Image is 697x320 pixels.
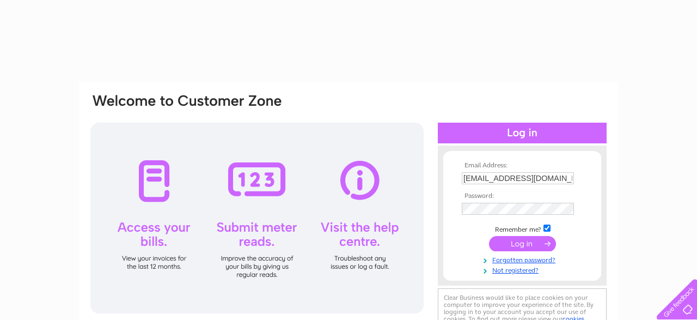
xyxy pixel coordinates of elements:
a: Not registered? [462,264,585,275]
th: Password: [459,192,585,200]
td: Remember me? [459,223,585,234]
a: Forgotten password? [462,254,585,264]
th: Email Address: [459,162,585,170]
input: Submit [489,236,556,251]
